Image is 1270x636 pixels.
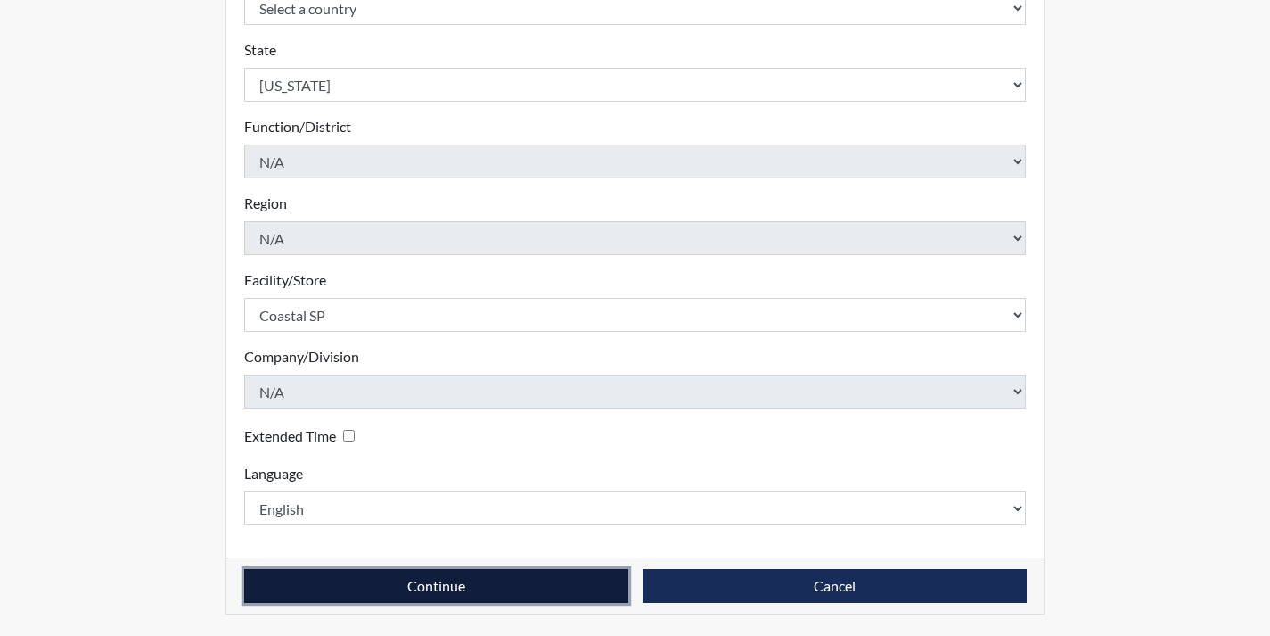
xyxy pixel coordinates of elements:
label: Facility/Store [244,269,326,291]
label: Company/Division [244,346,359,368]
label: Extended Time [244,425,336,447]
div: Checking this box will provide the interviewee with an accomodation of extra time to answer each ... [244,423,362,449]
button: Cancel [643,569,1027,603]
label: Language [244,463,303,484]
label: State [244,39,276,61]
button: Continue [244,569,628,603]
label: Region [244,193,287,214]
label: Function/District [244,116,351,137]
